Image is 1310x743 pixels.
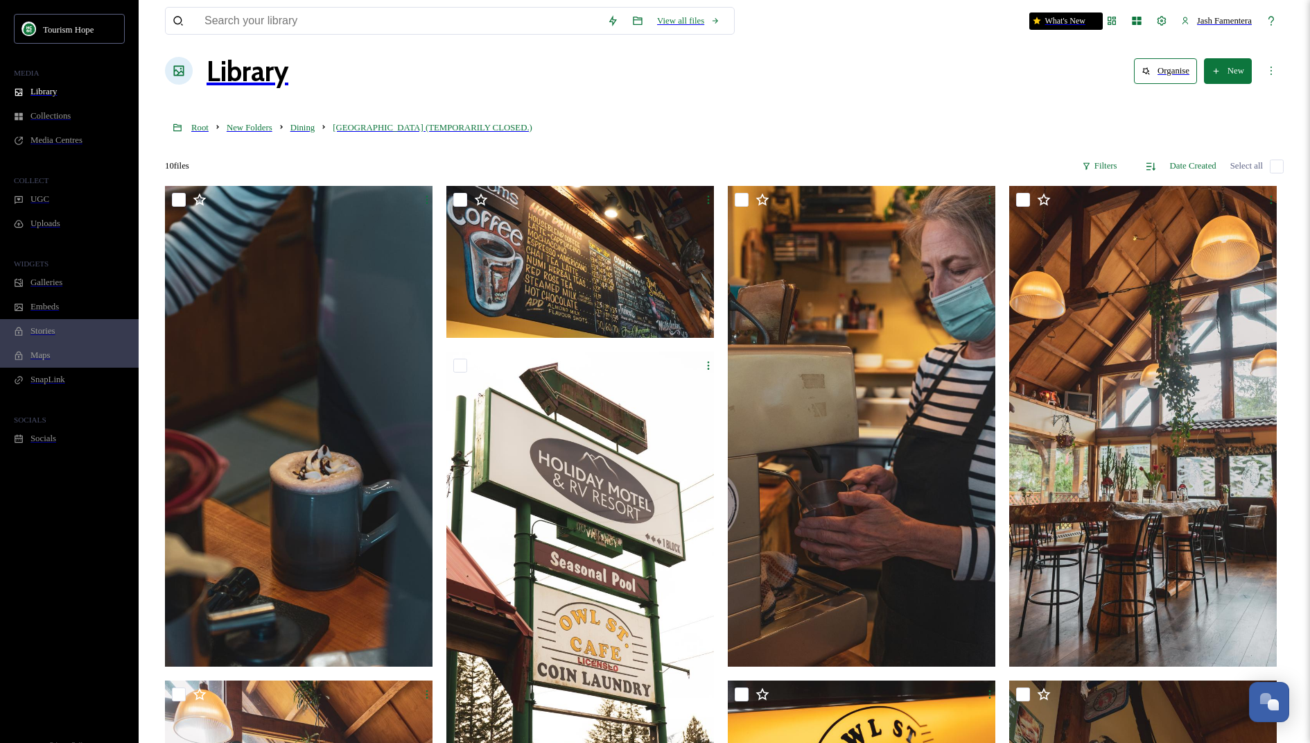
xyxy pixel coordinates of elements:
div: Date Created [1163,154,1223,178]
a: View all files [650,9,727,33]
button: New [1204,58,1252,84]
img: KK_02789.jpg [446,186,717,339]
span: 10 file s [165,161,189,171]
input: Search your library [198,8,600,34]
a: Library [207,35,288,107]
span: Tourism Hope [43,25,94,35]
span: COLLECT [14,176,49,185]
span: Stories [30,326,55,336]
span: MEDIA [14,69,40,77]
div: What's New [1029,12,1102,30]
span: Uploads [30,219,60,229]
a: Organise [1134,58,1204,84]
button: Open Chat [1249,682,1289,722]
a: Dining [290,121,315,133]
span: Galleries [30,277,62,288]
a: Root [191,121,209,133]
span: Maps [30,350,50,361]
a: [GEOGRAPHIC_DATA] (TEMPORARILY CLOSED.) [333,121,532,133]
span: UGC [30,194,49,205]
img: logo.png [22,22,36,36]
span: Embeds [30,302,59,312]
span: New Folders [227,123,272,133]
span: Media Centres [30,135,82,146]
h1: Library [207,54,288,88]
span: Jash Famentera [1197,16,1252,26]
a: New Folders [227,121,272,133]
button: Organise [1134,58,1197,84]
span: Select all [1230,161,1263,171]
span: WIDGETS [14,259,49,268]
span: Collections [30,111,71,121]
span: SnapLink [30,375,65,385]
img: KK_02790-2.jpg [165,186,435,667]
a: Jash Famentera [1174,9,1259,33]
span: Socials [30,434,56,444]
span: [GEOGRAPHIC_DATA] (TEMPORARILY CLOSED.) [333,123,532,133]
span: SOCIALS [14,416,46,424]
span: Dining [290,123,315,133]
img: KK_02776.jpg [1009,186,1280,667]
span: Root [191,123,209,133]
img: KK_02781.jpg [728,186,998,667]
div: Filters [1075,154,1124,178]
a: What's New [1029,12,1092,30]
span: Library [30,87,57,97]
